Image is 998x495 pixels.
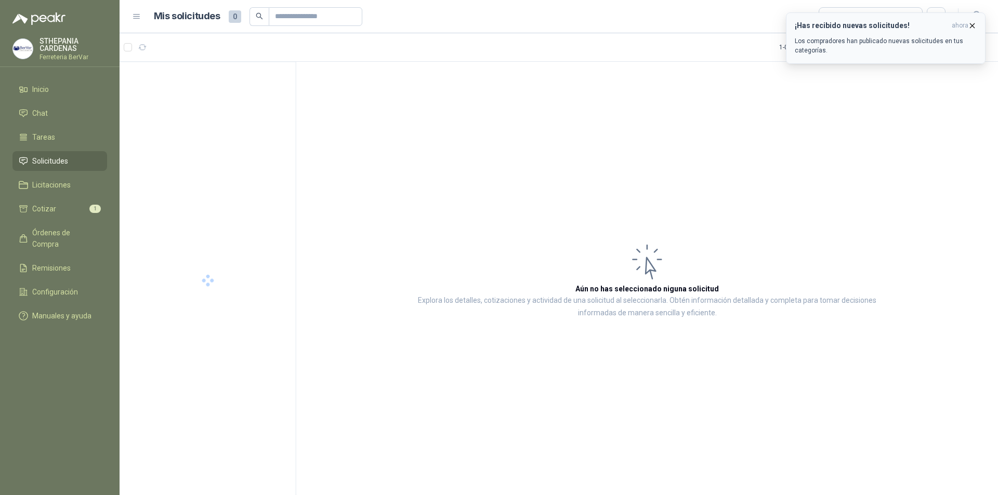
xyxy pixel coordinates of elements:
[13,39,33,59] img: Company Logo
[12,151,107,171] a: Solicitudes
[32,155,68,167] span: Solicitudes
[40,37,107,52] p: STHEPANIA CARDENAS
[32,286,78,298] span: Configuración
[12,223,107,254] a: Órdenes de Compra
[786,12,986,64] button: ¡Has recibido nuevas solicitudes!ahora Los compradores han publicado nuevas solicitudes en tus ca...
[795,21,948,30] h3: ¡Has recibido nuevas solicitudes!
[32,310,91,322] span: Manuales y ayuda
[154,9,220,24] h1: Mis solicitudes
[12,306,107,326] a: Manuales y ayuda
[12,12,65,25] img: Logo peakr
[89,205,101,213] span: 1
[32,227,97,250] span: Órdenes de Compra
[32,179,71,191] span: Licitaciones
[12,103,107,123] a: Chat
[12,127,107,147] a: Tareas
[256,12,263,20] span: search
[32,108,48,119] span: Chat
[12,199,107,219] a: Cotizar1
[12,282,107,302] a: Configuración
[575,283,719,295] h3: Aún no has seleccionado niguna solicitud
[400,295,894,319] p: Explora los detalles, cotizaciones y actividad de una solicitud al seleccionarla. Obtén informaci...
[32,84,49,95] span: Inicio
[32,131,55,143] span: Tareas
[40,54,107,60] p: Ferreteria BerVar
[32,262,71,274] span: Remisiones
[825,11,847,22] div: Todas
[952,21,968,30] span: ahora
[795,36,977,55] p: Los compradores han publicado nuevas solicitudes en tus categorías.
[12,258,107,278] a: Remisiones
[12,79,107,99] a: Inicio
[229,10,241,23] span: 0
[779,39,832,56] div: 1 - 0 de 0
[12,175,107,195] a: Licitaciones
[32,203,56,215] span: Cotizar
